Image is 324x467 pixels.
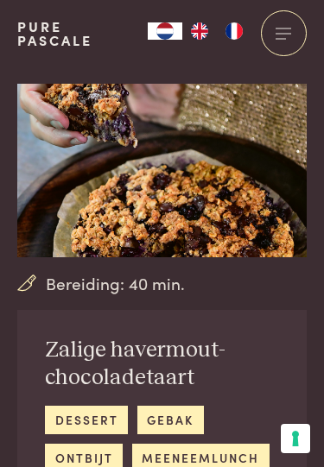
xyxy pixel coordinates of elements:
img: Zalige havermout-chocoladetaart [17,84,307,257]
a: PurePascale [17,20,92,47]
h2: Zalige havermout-chocoladetaart [45,337,279,392]
a: gebak [137,406,204,434]
span: Bereiding: 40 min. [46,271,185,296]
aside: Language selected: Nederlands [148,22,251,40]
a: FR [217,22,251,40]
a: EN [182,22,217,40]
button: Uw voorkeuren voor toestemming voor trackingtechnologieën [281,424,310,453]
a: NL [148,22,182,40]
ul: Language list [182,22,251,40]
a: dessert [45,406,128,434]
div: Language [148,22,182,40]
